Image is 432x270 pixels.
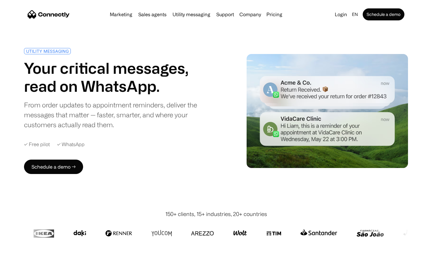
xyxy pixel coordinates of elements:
div: ✓ Free pilot [24,142,50,147]
div: 150+ clients, 15+ industries, 20+ countries [165,210,267,218]
h1: Your critical messages, read on WhatsApp. [24,59,214,95]
a: Sales agents [136,12,169,17]
div: en [352,10,358,19]
div: Company [239,10,261,19]
div: From order updates to appointment reminders, deliver the messages that matter — faster, smarter, ... [24,100,214,130]
a: Login [332,10,349,19]
a: Support [214,12,236,17]
a: Marketing [107,12,135,17]
ul: Language list [12,259,36,268]
a: Pricing [264,12,285,17]
a: Schedule a demo → [24,160,83,174]
a: Utility messaging [170,12,213,17]
div: ✓ WhatsApp [57,142,85,147]
aside: Language selected: English [6,259,36,268]
div: UTILITY MESSAGING [26,49,69,53]
a: Schedule a demo [363,8,404,20]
